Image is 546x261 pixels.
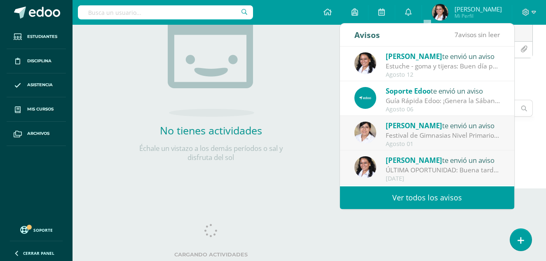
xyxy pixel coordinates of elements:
div: ÚLTIMA OPORTUNIDAD: Buena tarde padres de familia. Se ha enviado repetidas veces el cuaderno para... [386,165,500,175]
input: Busca un usuario... [78,5,253,19]
span: [PERSON_NAME] [386,52,442,61]
span: [PERSON_NAME] [455,5,502,13]
span: Asistencia [27,82,53,88]
div: te envió un aviso [386,155,500,165]
span: Mi Perfil [455,12,502,19]
div: Agosto 06 [386,106,500,113]
img: 95d3d8525bae527393233dcea497dce3.png [354,156,376,178]
span: Estudiantes [27,33,57,40]
span: Soporte Edoo [386,86,431,96]
label: Cargando actividades [89,252,333,258]
div: te envió un aviso [386,85,500,96]
a: Ver todos los avisos [340,186,514,209]
a: Mis cursos [7,97,66,122]
span: avisos sin leer [455,30,500,39]
span: Disciplina [27,58,52,64]
p: Échale un vistazo a los demás períodos o sal y disfruta del sol [129,144,293,162]
a: Disciplina [7,49,66,73]
a: Asistencia [7,73,66,98]
div: Avisos [354,24,380,46]
span: 7 [455,30,458,39]
span: [PERSON_NAME] [386,155,442,165]
img: 907914c910e0e99f8773360492fd9691.png [432,4,448,21]
a: Archivos [7,122,66,146]
img: no_activities.png [168,0,254,117]
div: Estuche - goma y tijeras: Buen día padres de familia, deseo que se encuentren muy bien... Quisier... [386,61,500,71]
h2: No tienes actividades [129,123,293,137]
img: 95d3d8525bae527393233dcea497dce3.png [354,52,376,74]
div: te envió un aviso [386,51,500,61]
a: Soporte [10,224,63,235]
span: Cerrar panel [23,250,54,256]
div: Festival de Gimnasias Nivel Primario 2025: Buena tarde, les compartimos información importante re... [386,131,500,140]
div: Agosto 01 [386,141,500,148]
span: Archivos [27,130,49,137]
div: te envió un aviso [386,120,500,131]
span: [PERSON_NAME] [386,121,442,130]
span: Mis cursos [27,106,54,113]
div: Agosto 12 [386,71,500,78]
span: Soporte [33,227,53,233]
div: [DATE] [386,175,500,182]
div: Guía Rápida Edoo: ¡Genera la Sábana de tu Curso en Pocos Pasos!: En Edoo, buscamos facilitar la a... [386,96,500,106]
img: 544892825c0ef607e0100ea1c1606ec1.png [354,87,376,109]
img: 4074e4aec8af62734b518a95961417a1.png [354,122,376,143]
a: Estudiantes [7,25,66,49]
